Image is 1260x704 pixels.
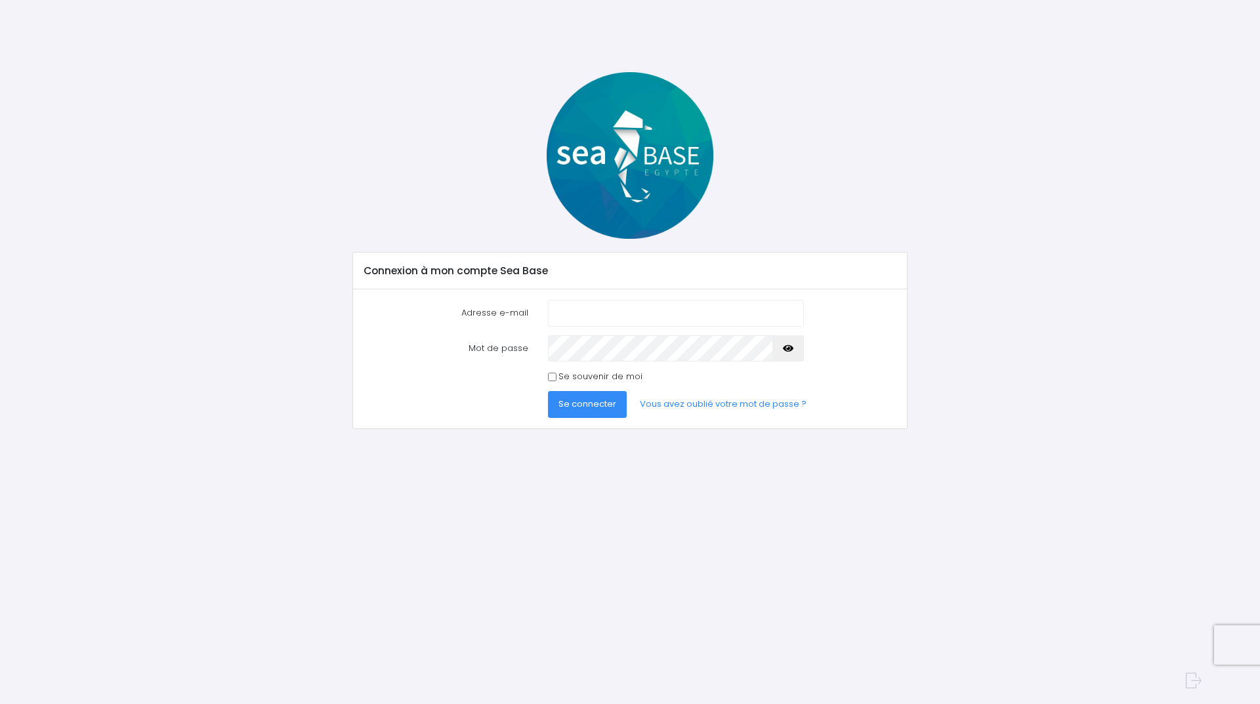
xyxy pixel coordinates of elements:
[558,398,616,410] span: Se connecter
[629,391,817,417] a: Vous avez oublié votre mot de passe ?
[353,253,906,289] div: Connexion à mon compte Sea Base
[354,300,538,326] label: Adresse e-mail
[548,391,627,417] button: Se connecter
[558,370,642,383] label: Se souvenir de moi
[354,335,538,362] label: Mot de passe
